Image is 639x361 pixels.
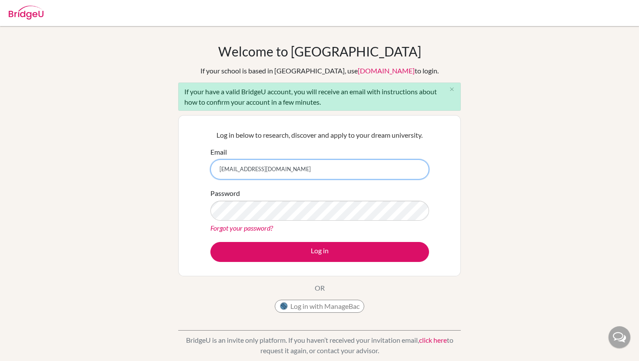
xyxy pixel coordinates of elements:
[358,66,415,75] a: [DOMAIN_NAME]
[218,43,421,59] h1: Welcome to [GEOGRAPHIC_DATA]
[275,300,364,313] button: Log in with ManageBac
[443,83,460,96] button: Close
[210,224,273,232] a: Forgot your password?
[419,336,447,344] a: click here
[210,188,240,199] label: Password
[210,242,429,262] button: Log in
[449,86,455,93] i: close
[178,335,461,356] p: BridgeU is an invite only platform. If you haven’t received your invitation email, to request it ...
[178,83,461,111] div: If your have a valid BridgeU account, you will receive an email with instructions about how to co...
[315,283,325,293] p: OR
[210,147,227,157] label: Email
[9,6,43,20] img: Bridge-U
[20,6,38,14] span: Help
[200,66,439,76] div: If your school is based in [GEOGRAPHIC_DATA], use to login.
[210,130,429,140] p: Log in below to research, discover and apply to your dream university.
